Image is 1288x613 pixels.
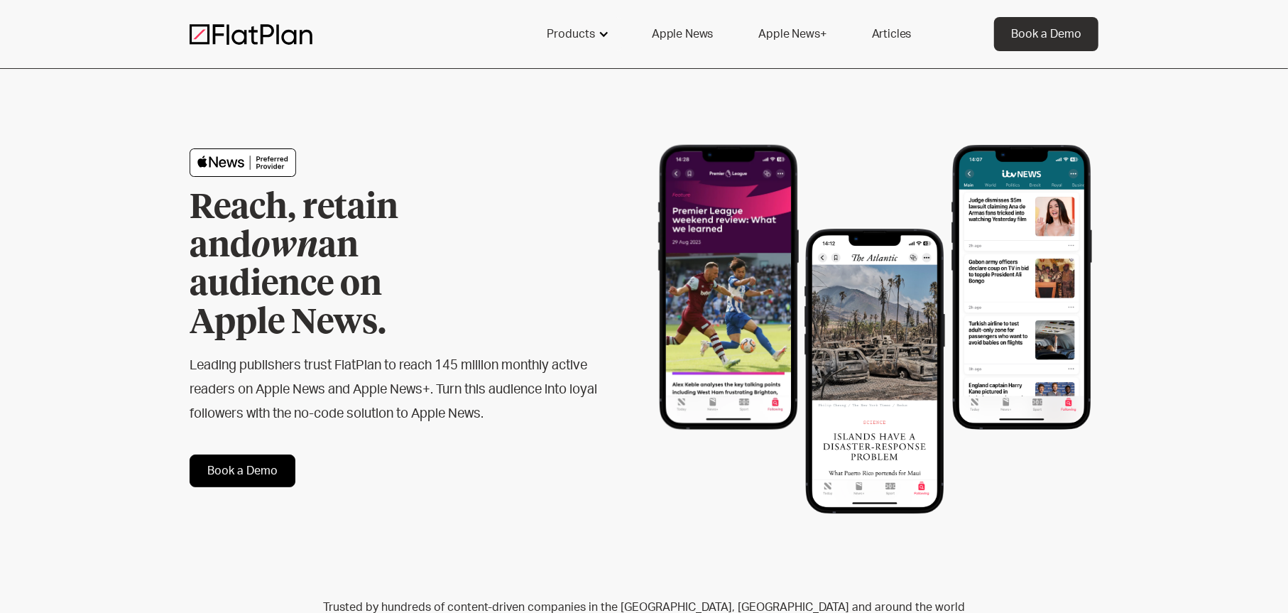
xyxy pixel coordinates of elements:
[855,17,929,51] a: Articles
[530,17,623,51] div: Products
[994,17,1098,51] a: Book a Demo
[635,17,730,51] a: Apple News
[547,26,595,43] div: Products
[741,17,843,51] a: Apple News+
[190,354,599,426] h2: Leading publishers trust FlatPlan to reach 145 million monthly active readers on Apple News and A...
[190,455,295,487] a: Book a Demo
[190,189,481,342] h1: Reach, retain and an audience on Apple News.
[1011,26,1081,43] div: Book a Demo
[251,229,318,264] em: own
